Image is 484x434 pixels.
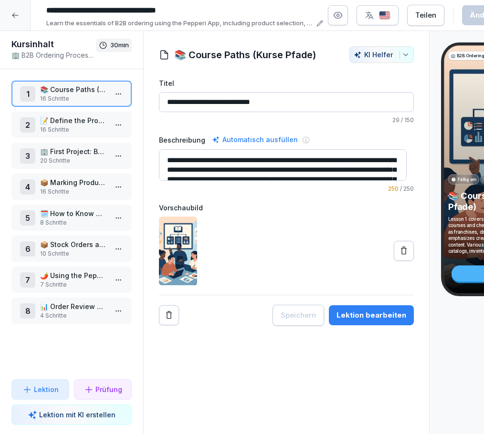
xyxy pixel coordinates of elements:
[40,249,107,258] p: 10 Schritte
[95,384,122,394] p: Prüfung
[40,218,107,227] p: 8 Schritte
[159,78,414,88] label: Titel
[159,203,414,213] label: Vorschaubild
[11,236,132,262] div: 6📦 Stock Orders and Delivery Notes10 Schritte
[11,143,132,169] div: 3🏢 First Project: B2B Ordering from Our Franchises20 Schritte
[110,41,129,50] p: 30 min
[20,179,35,195] div: 4
[34,384,59,394] p: Lektion
[11,39,96,50] h1: Kursinhalt
[20,241,35,257] div: 6
[407,5,444,26] button: Teilen
[337,310,406,320] div: Lektion bearbeiten
[40,187,107,196] p: 16 Schritte
[20,117,35,133] div: 2
[11,50,96,60] p: 🏢 B2B Ordering Process for Franchises
[40,156,107,165] p: 20 Schritte
[40,239,107,249] p: 📦 Stock Orders and Delivery Notes
[46,19,314,28] p: Learn the essentials of B2B ordering using the Pepperi App, including product selection, order su...
[159,305,179,325] button: Remove
[159,116,414,124] p: / 150
[40,280,107,289] p: 7 Schritte
[281,310,316,320] div: Speichern
[40,125,107,134] p: 16 Schritte
[329,305,414,325] button: Lektion bearbeiten
[20,210,35,226] div: 5
[11,379,69,400] button: Lektion
[11,298,132,324] div: 8📊 Order Review and Data Visualization4 Schritte
[349,46,414,63] button: KI Helfer
[39,410,116,420] p: Lektion mit KI erstellen
[40,84,107,94] p: 📚 Course Paths (Kurse Pfade)
[40,146,107,156] p: 🏢 First Project: B2B Ordering from Our Franchises
[20,272,35,288] div: 7
[174,48,316,62] h1: 📚 Course Paths (Kurse Pfade)
[379,11,390,20] img: us.svg
[40,311,107,320] p: 4 Schritte
[354,51,410,59] div: KI Helfer
[159,185,414,193] p: / 250
[11,404,132,425] button: Lektion mit KI erstellen
[388,185,399,192] span: 250
[40,177,107,187] p: 📦 Marking Products in Pepperi
[11,267,132,293] div: 7🌶️ Using the Pepperi Application7 Schritte
[415,10,436,21] div: Teilen
[40,115,107,125] p: 📝 Define the Process
[11,205,132,231] div: 5🗓️ How to Know What to Order and When8 Schritte
[11,174,132,200] div: 4📦 Marking Products in Pepperi16 Schritte
[11,112,132,138] div: 2📝 Define the Process16 Schritte
[392,116,400,124] span: 29
[20,86,35,102] div: 1
[40,94,107,103] p: 16 Schritte
[210,134,300,145] div: Automatisch ausfüllen
[20,148,35,164] div: 3
[74,379,132,400] button: Prüfung
[40,208,107,218] p: 🗓️ How to Know What to Order and When
[40,301,107,311] p: 📊 Order Review and Data Visualization
[273,305,324,326] button: Speichern
[20,303,35,319] div: 8
[159,135,205,145] label: Beschreibung
[40,270,107,280] p: 🌶️ Using the Pepperi Application
[159,217,197,285] img: gm197775pbgeueouszv271y0.png
[458,176,476,183] p: Fällig am
[11,81,132,107] div: 1📚 Course Paths (Kurse Pfade)16 Schritte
